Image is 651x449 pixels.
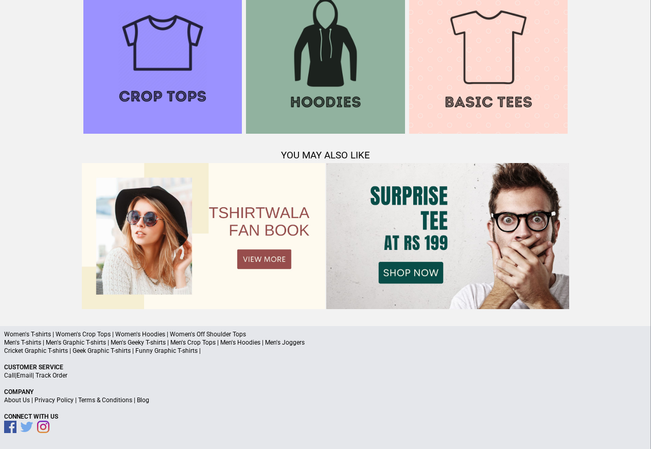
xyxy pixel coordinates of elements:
[281,150,370,161] span: YOU MAY ALSO LIKE
[78,397,132,404] a: Terms & Conditions
[4,397,30,404] a: About Us
[4,330,647,338] p: Women's T-shirts | Women's Crop Tops | Women's Hoodies | Women's Off Shoulder Tops
[4,412,647,421] p: Connect With Us
[16,372,32,379] a: Email
[4,347,647,355] p: Cricket Graphic T-shirts | Geek Graphic T-shirts | Funny Graphic T-shirts |
[36,372,67,379] a: Track Order
[137,397,149,404] a: Blog
[34,397,74,404] a: Privacy Policy
[4,388,647,396] p: Company
[4,363,647,371] p: Customer Service
[4,371,647,380] p: | |
[4,396,647,404] p: | | |
[4,338,647,347] p: Men's T-shirts | Men's Graphic T-shirts | Men's Geeky T-shirts | Men's Crop Tops | Men's Hoodies ...
[4,372,15,379] a: Call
